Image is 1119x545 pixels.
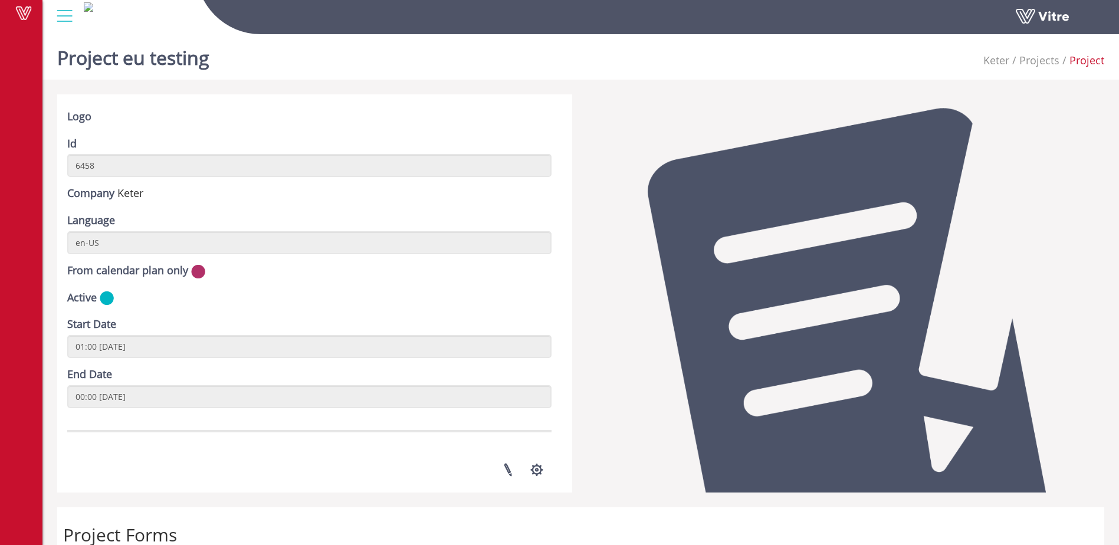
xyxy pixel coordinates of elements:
[1059,53,1104,68] li: Project
[67,213,115,228] label: Language
[983,53,1009,67] span: 218
[84,2,93,12] img: 89a1e879-483e-4009-bea7-dbfb47cfb1c8.jpg
[67,367,112,382] label: End Date
[67,186,114,201] label: Company
[57,29,209,80] h1: Project eu testing
[67,263,188,278] label: From calendar plan only
[67,136,77,152] label: Id
[191,264,205,279] img: no
[67,109,91,124] label: Logo
[63,525,1098,544] h2: Project Forms
[67,317,116,332] label: Start Date
[1019,53,1059,67] a: Projects
[100,291,114,306] img: yes
[117,186,143,200] span: 218
[67,290,97,306] label: Active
